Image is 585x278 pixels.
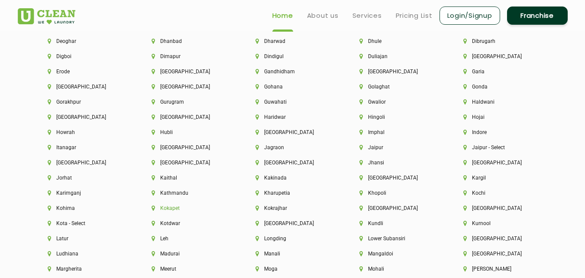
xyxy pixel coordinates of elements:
li: [GEOGRAPHIC_DATA] [48,114,122,120]
li: Hojai [463,114,538,120]
li: Kaithal [152,175,226,181]
li: Jhansi [359,160,434,166]
a: Franchise [507,7,568,25]
li: Hingoli [359,114,434,120]
li: Longding [255,235,330,242]
li: Hubli [152,129,226,135]
li: Deoghar [48,38,122,44]
li: Kakinada [255,175,330,181]
li: [GEOGRAPHIC_DATA] [152,114,226,120]
li: [GEOGRAPHIC_DATA] [152,144,226,150]
li: [GEOGRAPHIC_DATA] [152,160,226,166]
li: Karimganj [48,190,122,196]
li: [GEOGRAPHIC_DATA] [463,251,538,257]
li: Imphal [359,129,434,135]
li: Indore [463,129,538,135]
img: UClean Laundry and Dry Cleaning [18,8,75,24]
li: Jaipur [359,144,434,150]
li: Duliajan [359,53,434,59]
li: Manali [255,251,330,257]
li: Haridwar [255,114,330,120]
li: [GEOGRAPHIC_DATA] [255,129,330,135]
li: Gurugram [152,99,226,105]
li: Gorakhpur [48,99,122,105]
li: [GEOGRAPHIC_DATA] [463,53,538,59]
li: Dimapur [152,53,226,59]
li: Gandhidham [255,69,330,75]
li: Kokrajhar [255,205,330,211]
li: [GEOGRAPHIC_DATA] [48,160,122,166]
li: Ludhiana [48,251,122,257]
li: Dharwad [255,38,330,44]
a: Login/Signup [440,7,500,25]
li: Moga [255,266,330,272]
li: Dibrugarh [463,38,538,44]
li: Mohali [359,266,434,272]
li: [GEOGRAPHIC_DATA] [359,69,434,75]
li: [GEOGRAPHIC_DATA] [463,235,538,242]
li: [GEOGRAPHIC_DATA] [255,160,330,166]
li: Kota - Select [48,220,122,226]
li: Khopoli [359,190,434,196]
li: Itanagar [48,144,122,150]
li: Howrah [48,129,122,135]
li: Kargil [463,175,538,181]
li: Kurnool [463,220,538,226]
li: Madurai [152,251,226,257]
a: Home [272,10,293,21]
li: Dhanbad [152,38,226,44]
a: Pricing List [396,10,433,21]
li: Meerut [152,266,226,272]
li: Erode [48,69,122,75]
li: Kathmandu [152,190,226,196]
li: Kochi [463,190,538,196]
li: [GEOGRAPHIC_DATA] [48,84,122,90]
li: Jagraon [255,144,330,150]
li: Mangaldoi [359,251,434,257]
li: Kharupetia [255,190,330,196]
li: Digboi [48,53,122,59]
li: Gwalior [359,99,434,105]
a: About us [307,10,339,21]
li: Kundli [359,220,434,226]
li: Haldwani [463,99,538,105]
li: Golaghat [359,84,434,90]
li: Margherita [48,266,122,272]
li: Lower Subansiri [359,235,434,242]
a: Services [352,10,382,21]
li: Kokapet [152,205,226,211]
li: Latur [48,235,122,242]
li: [PERSON_NAME] [463,266,538,272]
li: [GEOGRAPHIC_DATA] [255,220,330,226]
li: Kotdwar [152,220,226,226]
li: Kohima [48,205,122,211]
li: [GEOGRAPHIC_DATA] [463,160,538,166]
li: Jorhat [48,175,122,181]
li: [GEOGRAPHIC_DATA] [152,69,226,75]
li: Gonda [463,84,538,90]
li: [GEOGRAPHIC_DATA] [359,205,434,211]
li: [GEOGRAPHIC_DATA] [463,205,538,211]
li: Jaipur - Select [463,144,538,150]
li: Dhule [359,38,434,44]
li: [GEOGRAPHIC_DATA] [359,175,434,181]
li: Leh [152,235,226,242]
li: Dindigul [255,53,330,59]
li: [GEOGRAPHIC_DATA] [152,84,226,90]
li: Guwahati [255,99,330,105]
li: Gohana [255,84,330,90]
li: Garia [463,69,538,75]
